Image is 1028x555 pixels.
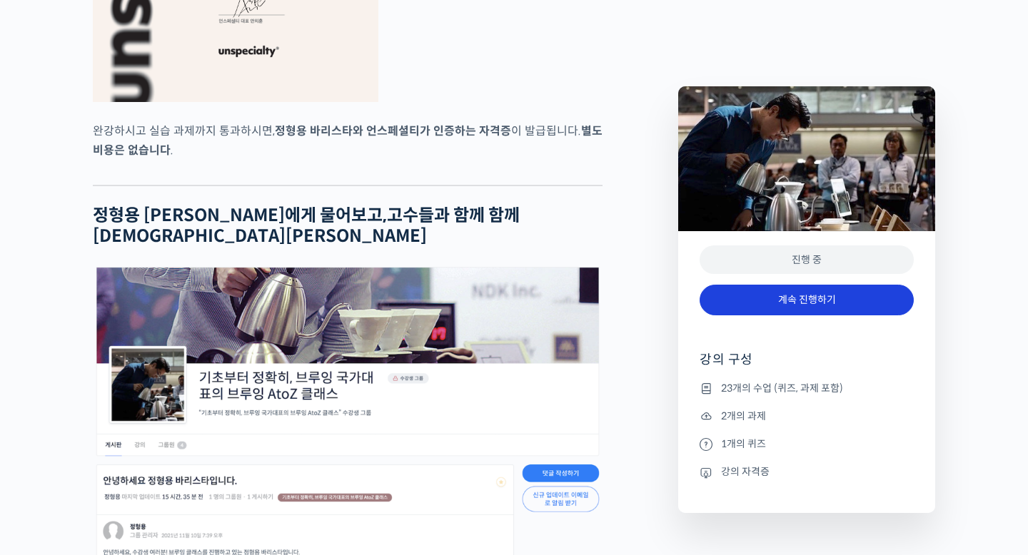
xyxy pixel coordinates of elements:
[93,121,603,160] p: 완강하시고 실습 과제까지 통과하시면, 이 발급됩니다. .
[700,464,914,481] li: 강의 자격증
[93,123,603,158] strong: 별도 비용은 없습니다
[131,459,148,470] span: 대화
[184,437,274,472] a: 설정
[700,285,914,315] a: 계속 진행하기
[275,123,511,138] strong: 정형용 바리스타와 언스페셜티가 인증하는 자격증
[93,205,603,247] h2: 정형용 [PERSON_NAME]에게 물어보고,
[700,351,914,380] h4: 강의 구성
[700,380,914,397] li: 23개의 수업 (퀴즈, 과제 포함)
[94,437,184,472] a: 대화
[700,435,914,452] li: 1개의 퀴즈
[700,245,914,275] div: 진행 중
[221,458,238,469] span: 설정
[4,437,94,472] a: 홈
[700,407,914,424] li: 2개의 과제
[93,205,520,247] strong: 고수들과 함께 함께 [DEMOGRAPHIC_DATA][PERSON_NAME]
[45,458,54,469] span: 홈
